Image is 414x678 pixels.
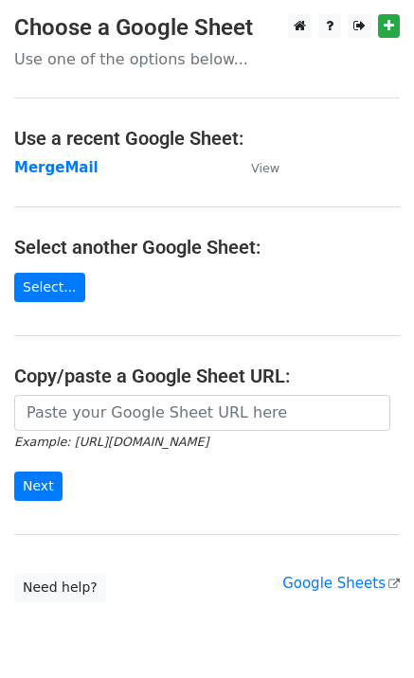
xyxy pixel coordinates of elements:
a: Need help? [14,573,106,602]
small: Example: [URL][DOMAIN_NAME] [14,435,208,449]
a: Google Sheets [282,575,400,592]
h4: Select another Google Sheet: [14,236,400,259]
h3: Choose a Google Sheet [14,14,400,42]
small: View [251,161,279,175]
a: MergeMail [14,159,99,176]
input: Paste your Google Sheet URL here [14,395,390,431]
p: Use one of the options below... [14,49,400,69]
a: View [232,159,279,176]
input: Next [14,472,63,501]
h4: Copy/paste a Google Sheet URL: [14,365,400,387]
h4: Use a recent Google Sheet: [14,127,400,150]
a: Select... [14,273,85,302]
